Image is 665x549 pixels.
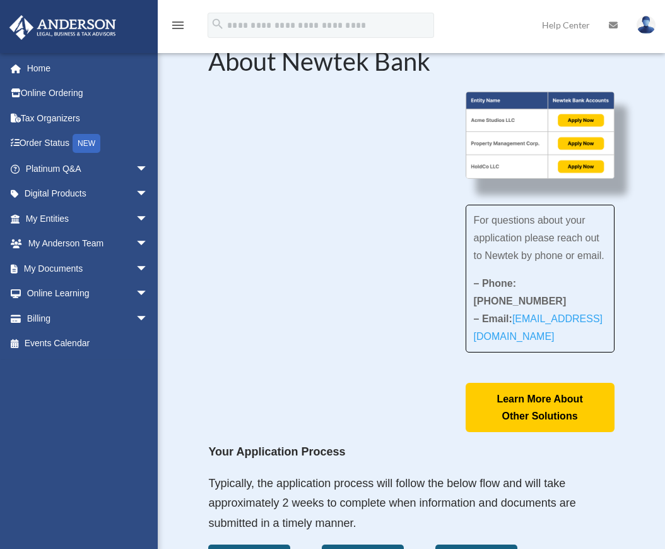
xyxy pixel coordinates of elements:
[9,256,167,281] a: My Documentsarrow_drop_down
[9,131,167,157] a: Order StatusNEW
[136,256,161,282] span: arrow_drop_down
[9,156,167,181] a: Platinum Q&Aarrow_drop_down
[474,278,567,306] strong: – Phone: [PHONE_NUMBER]
[9,231,167,256] a: My Anderson Teamarrow_drop_down
[73,134,100,153] div: NEW
[9,56,167,81] a: Home
[170,22,185,33] a: menu
[9,306,167,331] a: Billingarrow_drop_down
[136,231,161,257] span: arrow_drop_down
[9,181,167,207] a: Digital Productsarrow_drop_down
[9,206,167,231] a: My Entitiesarrow_drop_down
[136,306,161,332] span: arrow_drop_down
[170,18,185,33] i: menu
[211,17,225,31] i: search
[208,445,345,458] strong: Your Application Process
[208,92,443,224] iframe: NewtekOne and Newtek Bank's Partnership with Anderson Advisors
[474,313,603,348] a: [EMAIL_ADDRESS][DOMAIN_NAME]
[136,206,161,232] span: arrow_drop_down
[208,49,614,80] h2: About Newtek Bank
[136,156,161,182] span: arrow_drop_down
[474,215,604,261] span: For questions about your application please reach out to Newtek by phone or email.
[637,16,656,34] img: User Pic
[136,281,161,307] span: arrow_drop_down
[9,331,167,356] a: Events Calendar
[6,15,120,40] img: Anderson Advisors Platinum Portal
[9,281,167,306] a: Online Learningarrow_drop_down
[208,477,575,529] span: Typically, the application process will follow the below flow and will take approximately 2 weeks...
[136,181,161,207] span: arrow_drop_down
[466,92,615,179] img: About Partnership Graphic (3)
[474,313,603,342] strong: – Email:
[9,81,167,106] a: Online Ordering
[466,383,615,432] a: Learn More About Other Solutions
[9,106,167,131] a: Tax Organizers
